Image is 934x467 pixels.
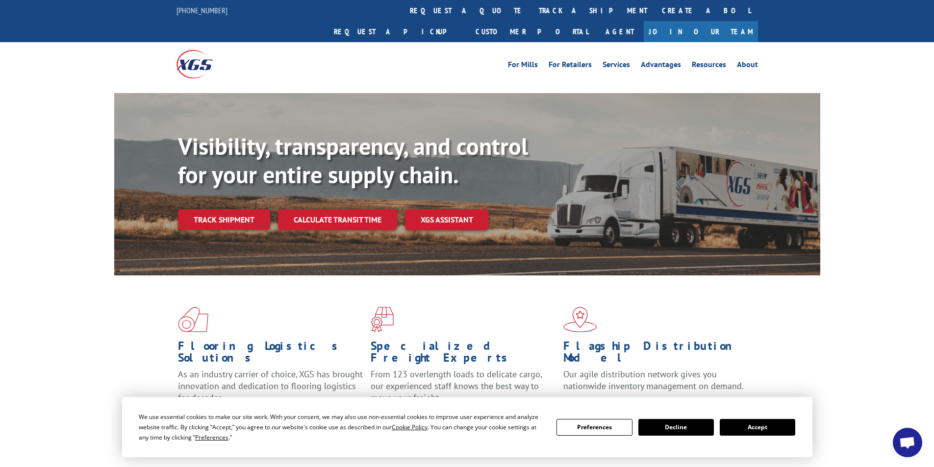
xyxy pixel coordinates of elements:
[737,61,758,72] a: About
[371,369,556,412] p: From 123 overlength loads to delicate cargo, our experienced staff knows the best way to move you...
[563,307,597,332] img: xgs-icon-flagship-distribution-model-red
[405,209,489,230] a: XGS ASSISTANT
[178,340,363,369] h1: Flooring Logistics Solutions
[392,423,428,431] span: Cookie Policy
[641,61,681,72] a: Advantages
[177,5,227,15] a: [PHONE_NUMBER]
[596,21,644,42] a: Agent
[178,209,270,230] a: Track shipment
[508,61,538,72] a: For Mills
[371,307,394,332] img: xgs-icon-focused-on-flooring-red
[178,369,363,403] span: As an industry carrier of choice, XGS has brought innovation and dedication to flooring logistics...
[549,61,592,72] a: For Retailers
[638,419,714,436] button: Decline
[278,209,397,230] a: Calculate transit time
[178,307,208,332] img: xgs-icon-total-supply-chain-intelligence-red
[327,21,468,42] a: Request a pickup
[692,61,726,72] a: Resources
[563,340,749,369] h1: Flagship Distribution Model
[178,131,528,190] b: Visibility, transparency, and control for your entire supply chain.
[556,419,632,436] button: Preferences
[720,419,795,436] button: Accept
[644,21,758,42] a: Join Our Team
[603,61,630,72] a: Services
[371,340,556,369] h1: Specialized Freight Experts
[563,369,744,392] span: Our agile distribution network gives you nationwide inventory management on demand.
[893,428,922,457] a: Open chat
[139,412,545,442] div: We use essential cookies to make our site work. With your consent, we may also use non-essential ...
[195,433,228,442] span: Preferences
[468,21,596,42] a: Customer Portal
[122,397,812,457] div: Cookie Consent Prompt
